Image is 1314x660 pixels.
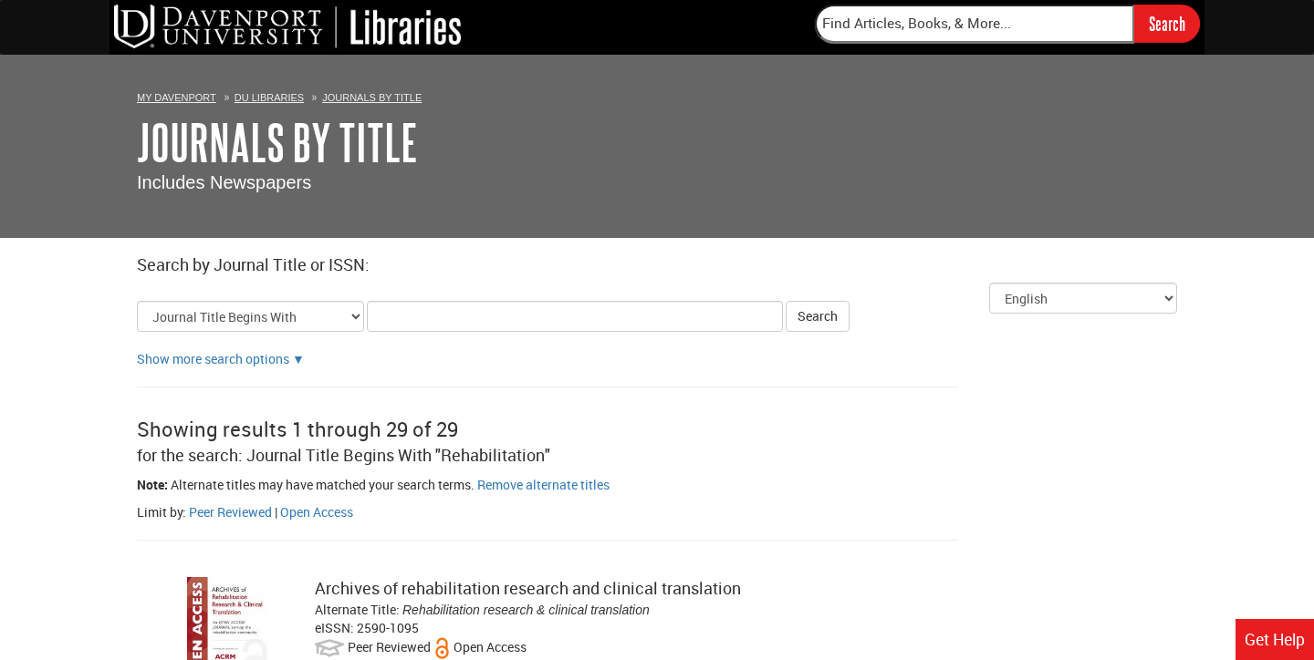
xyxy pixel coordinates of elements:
[275,503,277,521] span: |
[322,92,422,103] a: Journals By Title
[189,503,272,521] a: Filter by peer reviewed
[477,476,610,493] a: Remove alternate titles
[137,88,1177,106] ol: Breadcrumbs
[454,638,527,655] span: Open Access
[137,476,168,493] span: Note:
[815,5,1134,43] input: Find Articles, Books, & More...
[114,5,461,48] img: DU Libraries
[292,350,305,367] a: Show more search options
[137,444,550,466] span: for the search: Journal Title Begins With "Rehabilitation"
[137,114,418,170] a: Journals By Title
[1236,619,1314,660] a: Get Help
[315,568,316,569] label: Search inside this journal
[315,619,911,637] div: eISSN: 2590-1095
[137,92,216,103] a: My Davenport
[348,638,431,655] span: Peer Reviewed
[137,350,289,367] a: Show more search options
[137,256,1177,274] h2: Search by Journal Title or ISSN:
[433,637,451,659] img: Open Access:
[137,503,186,521] span: Limit by:
[137,416,458,442] span: Showing results 1 through 29 of 29
[235,92,304,103] a: DU Libraries
[315,601,400,618] span: Alternate Title:
[402,603,650,617] span: Rehabilitation research & clinical translation
[786,301,850,332] button: Search
[1134,5,1200,42] input: Search
[280,503,353,521] a: Filter by peer open access
[315,577,911,601] div: Archives of rehabilitation research and clinical translation
[171,476,474,493] span: Alternate titles may have matched your search terms.
[315,637,345,659] img: Peer Reviewed:
[137,170,1177,196] p: Includes Newspapers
